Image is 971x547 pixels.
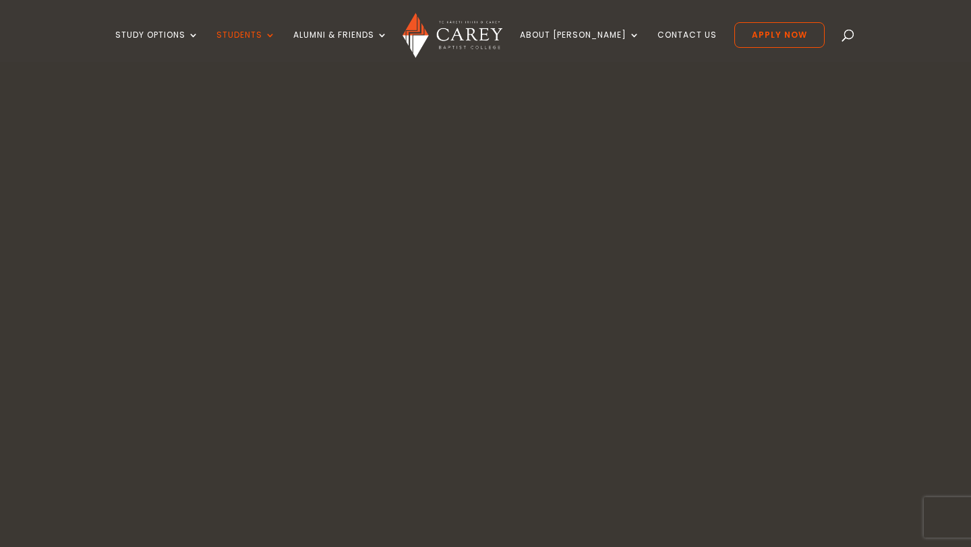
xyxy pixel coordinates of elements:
[216,30,276,62] a: Students
[115,30,199,62] a: Study Options
[657,30,717,62] a: Contact Us
[403,13,502,58] img: Carey Baptist College
[293,30,388,62] a: Alumni & Friends
[734,22,825,48] a: Apply Now
[520,30,640,62] a: About [PERSON_NAME]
